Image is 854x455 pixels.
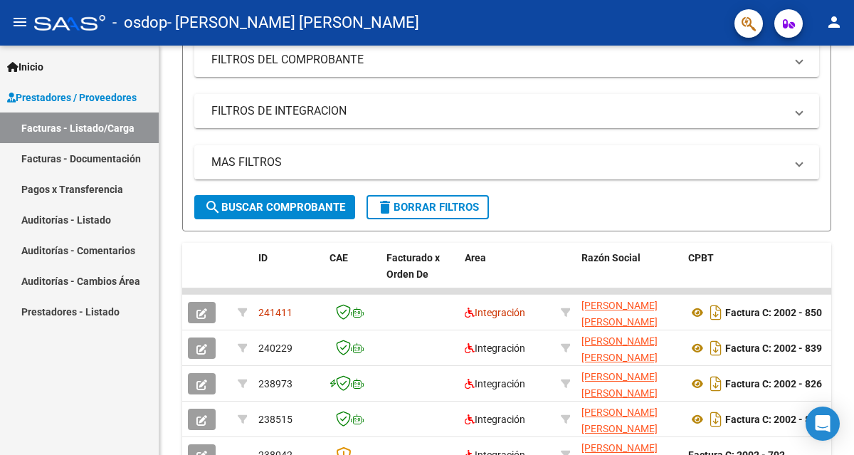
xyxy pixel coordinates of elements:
[707,301,725,324] i: Descargar documento
[725,378,822,389] strong: Factura C: 2002 - 826
[465,414,525,425] span: Integración
[465,252,486,263] span: Area
[258,252,268,263] span: ID
[204,201,345,214] span: Buscar Comprobante
[258,414,292,425] span: 238515
[7,90,137,105] span: Prestadores / Proveedores
[211,52,785,68] mat-panel-title: FILTROS DEL COMPROBANTE
[707,372,725,395] i: Descargar documento
[194,43,819,77] mat-expansion-panel-header: FILTROS DEL COMPROBANTE
[194,94,819,128] mat-expansion-panel-header: FILTROS DE INTEGRACION
[581,369,677,399] div: 27306403384
[194,145,819,179] mat-expansion-panel-header: MAS FILTROS
[725,414,822,425] strong: Factura C: 2002 - 815
[826,14,843,31] mat-icon: person
[211,155,785,170] mat-panel-title: MAS FILTROS
[324,243,381,305] datatable-header-cell: CAE
[806,407,840,441] div: Open Intercom Messenger
[376,201,479,214] span: Borrar Filtros
[581,371,658,399] span: [PERSON_NAME] [PERSON_NAME]
[581,333,677,363] div: 27306403384
[258,378,292,389] span: 238973
[576,243,682,305] datatable-header-cell: Razón Social
[386,252,440,280] span: Facturado x Orden De
[7,59,43,75] span: Inicio
[707,337,725,360] i: Descargar documento
[376,199,394,216] mat-icon: delete
[11,14,28,31] mat-icon: menu
[253,243,324,305] datatable-header-cell: ID
[330,252,348,263] span: CAE
[465,378,525,389] span: Integración
[465,342,525,354] span: Integración
[581,335,658,363] span: [PERSON_NAME] [PERSON_NAME]
[682,243,832,305] datatable-header-cell: CPBT
[367,195,489,219] button: Borrar Filtros
[112,7,167,38] span: - osdop
[194,195,355,219] button: Buscar Comprobante
[204,199,221,216] mat-icon: search
[211,103,785,119] mat-panel-title: FILTROS DE INTEGRACION
[381,243,459,305] datatable-header-cell: Facturado x Orden De
[258,307,292,318] span: 241411
[581,298,677,328] div: 27306403384
[167,7,419,38] span: - [PERSON_NAME] [PERSON_NAME]
[688,252,714,263] span: CPBT
[581,404,677,434] div: 27306403384
[707,408,725,431] i: Descargar documento
[725,342,822,354] strong: Factura C: 2002 - 839
[581,300,658,328] span: [PERSON_NAME] [PERSON_NAME]
[258,342,292,354] span: 240229
[581,252,640,263] span: Razón Social
[459,243,555,305] datatable-header-cell: Area
[465,307,525,318] span: Integración
[725,307,822,318] strong: Factura C: 2002 - 850
[581,407,658,434] span: [PERSON_NAME] [PERSON_NAME]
